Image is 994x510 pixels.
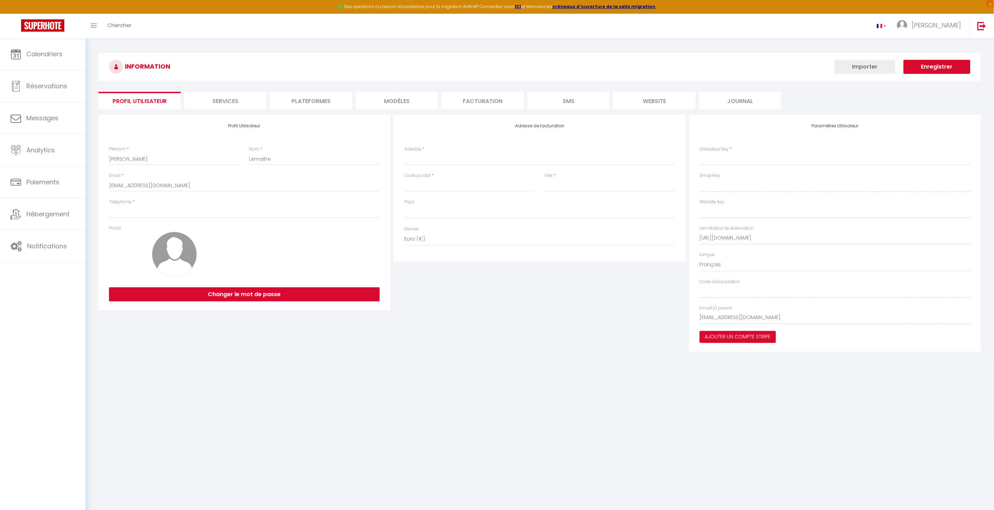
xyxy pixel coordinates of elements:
[404,226,418,232] label: Devise
[892,14,970,38] a: ... [PERSON_NAME]
[700,279,740,285] label: Code d'association
[26,210,70,218] span: Hébergement
[109,146,126,153] label: Prénom
[700,331,776,343] button: Ajouter un compte Stripe
[912,21,961,30] span: [PERSON_NAME]
[26,178,59,186] span: Paiements
[527,92,610,109] li: SMS
[356,92,438,109] li: MODÈLES
[700,225,754,232] label: Lien Moteur de réservation
[26,114,58,122] span: Messages
[26,50,63,58] span: Calendriers
[700,146,729,153] label: Utilisateur Key
[109,287,380,301] button: Changer le mot de passe
[700,172,721,179] label: SH apiKey
[109,172,121,179] label: Email
[21,19,64,32] img: Super Booking
[98,53,981,81] h3: INFORMATION
[102,14,137,38] a: Chercher
[700,123,970,128] h4: Paramètres Utilisateur
[515,4,521,9] a: ICI
[26,82,67,90] span: Réservations
[700,251,715,258] label: Langue
[404,172,430,179] label: Code postal
[109,225,121,232] label: Photo
[835,60,896,74] button: Importer
[700,199,725,205] label: Website key
[404,123,675,128] h4: Adresse de facturation
[249,146,259,153] label: Nom
[404,199,415,205] label: Pays
[27,242,67,250] span: Notifications
[613,92,695,109] li: website
[700,305,732,312] label: Email(s) parent
[977,21,986,30] img: logout
[6,3,27,24] button: Ouvrir le widget de chat LiveChat
[404,146,421,153] label: Adresse
[26,146,55,154] span: Analytics
[897,20,908,31] img: ...
[109,199,132,205] label: Téléphone
[442,92,524,109] li: Facturation
[904,60,970,74] button: Enregistrer
[107,21,132,29] span: Chercher
[152,232,197,277] img: avatar.png
[98,92,181,109] li: Profil Utilisateur
[270,92,352,109] li: Plateformes
[699,92,781,109] li: Journal
[109,123,380,128] h4: Profil Utilisateur
[184,92,267,109] li: Services
[552,4,656,9] a: créneaux d'ouverture de la salle migration
[544,172,553,179] label: Ville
